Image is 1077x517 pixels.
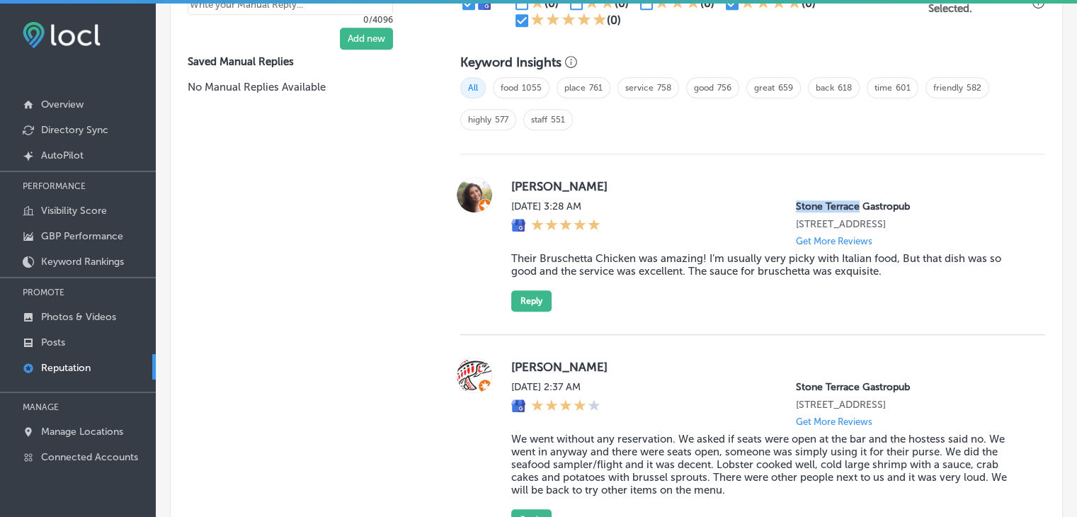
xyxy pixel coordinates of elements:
label: [PERSON_NAME] [511,360,1022,374]
p: Overview [41,98,84,110]
div: 5 Stars [531,218,600,234]
a: 618 [838,83,852,93]
p: Posts [41,336,65,348]
p: AutoPilot [41,149,84,161]
button: Add new [340,28,393,50]
img: tab_domain_overview_orange.svg [38,82,50,93]
div: v 4.0.25 [40,23,69,34]
a: 756 [717,83,731,93]
a: 577 [495,115,508,125]
a: food [501,83,518,93]
h3: Keyword Insights [460,55,562,70]
img: fda3e92497d09a02dc62c9cd864e3231.png [23,22,101,48]
blockquote: Their Bruschetta Chicken was amazing! I’m usually very picky with Italian food, But that dish was... [511,252,1022,278]
div: 5 Stars [530,12,607,29]
a: staff [531,115,547,125]
p: Get More Reviews [796,416,872,427]
p: 0/4096 [188,15,393,25]
a: 659 [778,83,793,93]
p: Directory Sync [41,124,108,136]
span: All [460,77,486,98]
blockquote: We went without any reservation. We asked if seats were open at the bar and the hostess said no. ... [511,433,1022,496]
a: back [816,83,834,93]
button: Reply [511,290,552,312]
label: [DATE] 2:37 AM [511,381,600,393]
p: Manage Locations [41,426,123,438]
p: Reputation [41,362,91,374]
a: 551 [551,115,565,125]
a: 1055 [522,83,542,93]
div: Keywords by Traffic [156,84,239,93]
a: place [564,83,586,93]
img: tab_keywords_by_traffic_grey.svg [141,82,152,93]
p: Get More Reviews [796,236,872,246]
div: Domain: [DOMAIN_NAME] [37,37,156,48]
label: Saved Manual Replies [188,55,415,68]
div: 4 Stars [531,399,600,414]
p: Stone Terrace Gastropub [796,381,1022,393]
a: 758 [657,83,671,93]
p: Keyword Rankings [41,256,124,268]
label: [PERSON_NAME] [511,179,1022,193]
p: Connected Accounts [41,451,138,463]
div: Domain Overview [54,84,127,93]
p: 20626 Stone Oak Pkwy Unit 103 [796,218,1022,230]
img: website_grey.svg [23,37,34,48]
a: service [625,83,654,93]
p: Photos & Videos [41,311,116,323]
p: No Manual Replies Available [188,79,415,95]
p: GBP Performance [41,230,123,242]
a: 761 [589,83,603,93]
a: 582 [967,83,981,93]
a: great [754,83,775,93]
a: time [874,83,892,93]
img: logo_orange.svg [23,23,34,34]
div: (0) [607,13,621,27]
a: 601 [896,83,911,93]
a: highly [468,115,491,125]
p: Stone Terrace Gastropub [796,200,1022,212]
a: friendly [933,83,963,93]
label: [DATE] 3:28 AM [511,200,600,212]
p: Visibility Score [41,205,107,217]
a: good [694,83,714,93]
p: 20626 Stone Oak Pkwy Unit 103 [796,399,1022,411]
